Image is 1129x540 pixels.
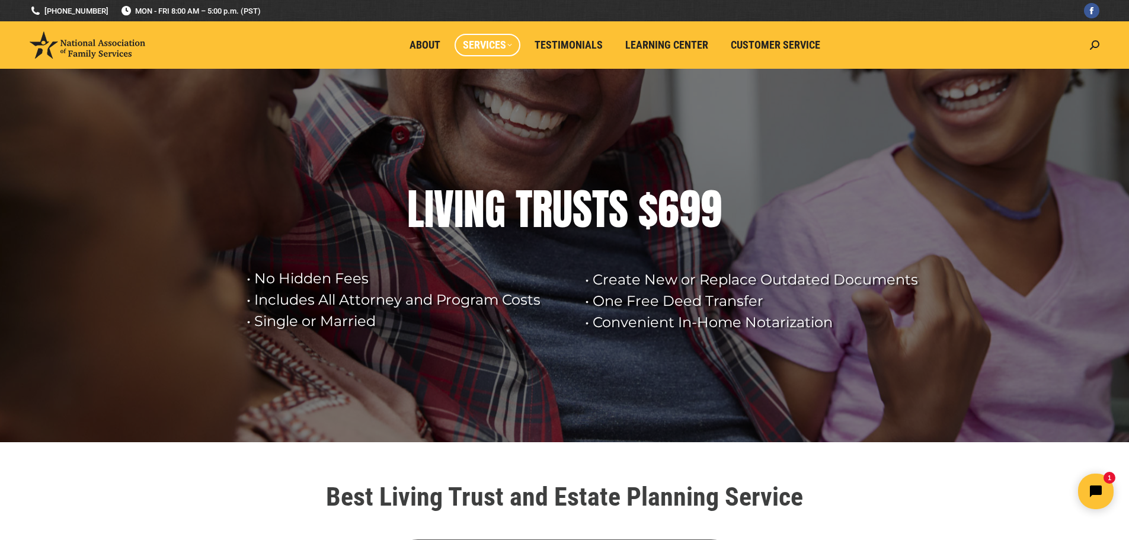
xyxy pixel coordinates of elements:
[233,484,897,510] h1: Best Living Trust and Estate Planning Service
[401,34,449,56] a: About
[120,5,261,17] span: MON - FRI 8:00 AM – 5:00 p.m. (PST)
[30,31,145,59] img: National Association of Family Services
[1084,3,1099,18] a: Facebook page opens in new window
[30,5,108,17] a: [PHONE_NUMBER]
[407,186,424,233] div: L
[722,34,829,56] a: Customer Service
[532,186,552,233] div: R
[434,186,454,233] div: V
[573,186,592,233] div: S
[410,39,440,52] span: About
[638,186,658,233] div: $
[516,186,532,233] div: T
[592,186,609,233] div: T
[463,186,485,233] div: N
[609,186,628,233] div: S
[552,186,573,233] div: U
[585,269,929,333] rs-layer: • Create New or Replace Outdated Documents • One Free Deed Transfer • Convenient In-Home Notariza...
[454,186,463,233] div: I
[625,39,708,52] span: Learning Center
[485,186,506,233] div: G
[701,186,722,233] div: 9
[679,186,701,233] div: 9
[731,39,820,52] span: Customer Service
[526,34,611,56] a: Testimonials
[1068,464,1124,519] iframe: Tidio Chat
[617,34,717,56] a: Learning Center
[535,39,603,52] span: Testimonials
[247,268,570,332] rs-layer: • No Hidden Fees • Includes All Attorney and Program Costs • Single or Married
[463,39,512,52] span: Services
[658,186,679,233] div: 6
[424,186,434,233] div: I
